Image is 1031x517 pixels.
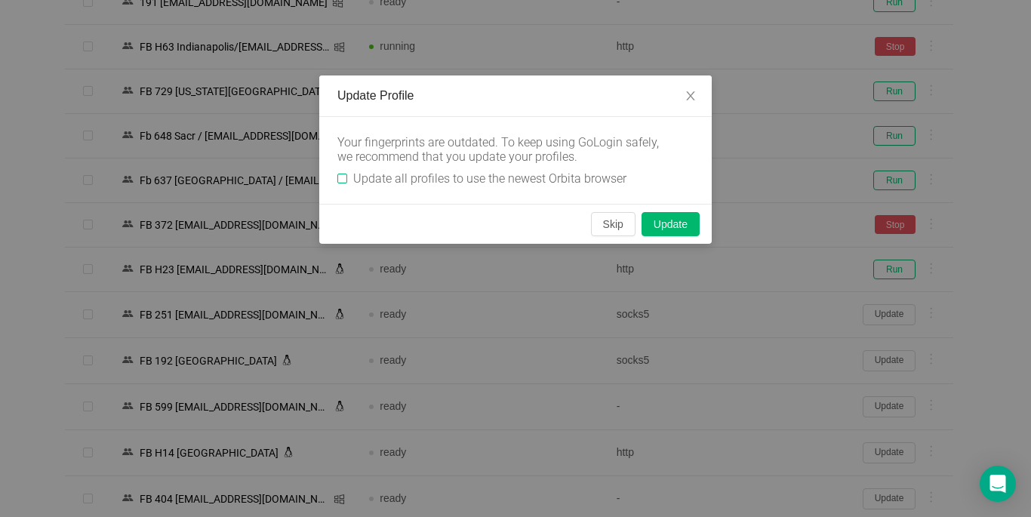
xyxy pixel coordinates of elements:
[337,135,669,164] div: Your fingerprints are outdated. To keep using GoLogin safely, we recommend that you update your p...
[669,75,712,118] button: Close
[685,90,697,102] i: icon: close
[642,212,700,236] button: Update
[980,466,1016,502] div: Open Intercom Messenger
[347,171,632,186] span: Update all profiles to use the newest Orbita browser
[337,88,694,104] div: Update Profile
[591,212,636,236] button: Skip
